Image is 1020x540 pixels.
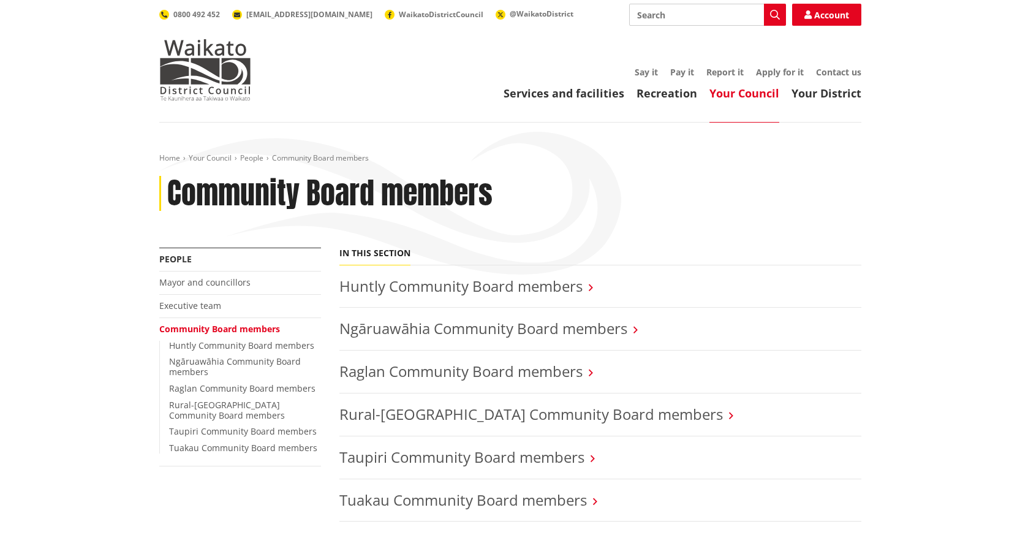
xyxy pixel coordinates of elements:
[629,4,786,26] input: Search input
[399,9,483,20] span: WaikatoDistrictCouncil
[816,66,861,78] a: Contact us
[169,382,315,394] a: Raglan Community Board members
[339,248,410,259] h5: In this section
[339,276,583,296] a: Huntly Community Board members
[339,490,587,510] a: Tuakau Community Board members
[635,66,658,78] a: Say it
[159,153,180,163] a: Home
[169,442,317,454] a: Tuakau Community Board members
[169,356,301,378] a: Ngāruawāhia Community Board members
[159,276,251,288] a: Mayor and councillors
[792,4,861,26] a: Account
[756,66,804,78] a: Apply for it
[510,9,573,19] span: @WaikatoDistrict
[339,404,723,424] a: Rural-[GEOGRAPHIC_DATA] Community Board members
[272,153,369,163] span: Community Board members
[504,86,624,101] a: Services and facilities
[232,9,372,20] a: [EMAIL_ADDRESS][DOMAIN_NAME]
[339,318,627,338] a: Ngāruawāhia Community Board members
[159,323,280,335] a: Community Board members
[173,9,220,20] span: 0800 492 452
[246,9,372,20] span: [EMAIL_ADDRESS][DOMAIN_NAME]
[167,176,493,211] h1: Community Board members
[339,361,583,381] a: Raglan Community Board members
[709,86,779,101] a: Your Council
[706,66,744,78] a: Report it
[159,39,251,101] img: Waikato District Council - Te Kaunihera aa Takiwaa o Waikato
[159,300,221,311] a: Executive team
[159,9,220,20] a: 0800 492 452
[670,66,694,78] a: Pay it
[791,86,861,101] a: Your District
[189,153,232,163] a: Your Council
[496,9,573,19] a: @WaikatoDistrict
[169,425,317,437] a: Taupiri Community Board members
[169,399,285,421] a: Rural-[GEOGRAPHIC_DATA] Community Board members
[637,86,697,101] a: Recreation
[240,153,263,163] a: People
[159,253,192,265] a: People
[169,340,314,351] a: Huntly Community Board members
[385,9,483,20] a: WaikatoDistrictCouncil
[159,153,861,164] nav: breadcrumb
[339,447,584,467] a: Taupiri Community Board members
